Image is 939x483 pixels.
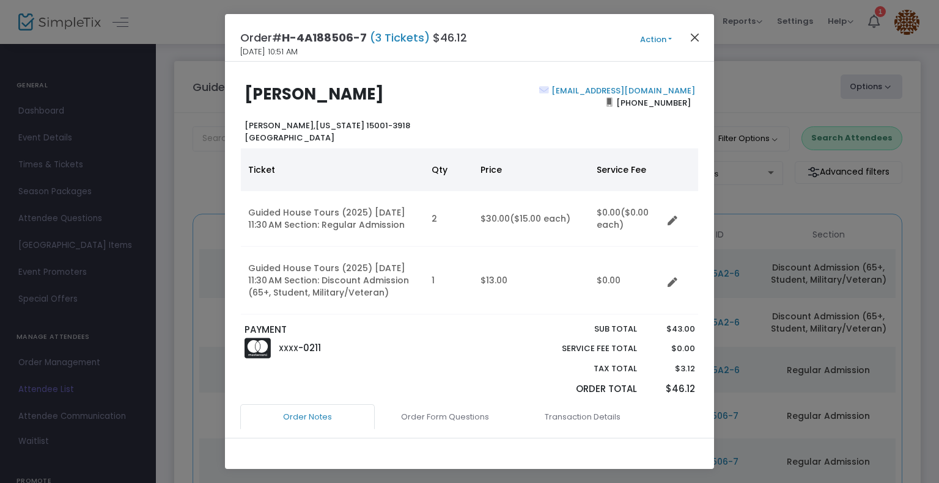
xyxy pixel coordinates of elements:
[282,30,367,45] span: H-4A188506-7
[243,429,378,454] a: Admission Details
[549,85,695,96] a: [EMAIL_ADDRESS][DOMAIN_NAME]
[279,343,298,354] span: XXXX
[241,148,698,314] div: Data table
[241,247,424,314] td: Guided House Tours (2025) [DATE] 11:30 AM Section: Discount Admission (65+, Student, Military/Vet...
[240,29,467,46] h4: Order# $46.12
[245,120,315,131] span: [PERSON_NAME],
[241,191,424,247] td: Guided House Tours (2025) [DATE] 11:30 AM Section: Regular Admission
[613,93,695,112] span: [PHONE_NUMBER]
[424,247,473,314] td: 1
[241,148,424,191] th: Ticket
[649,382,694,396] p: $46.12
[367,30,433,45] span: (3 Tickets)
[473,191,589,247] td: $30.00
[240,46,298,58] span: [DATE] 10:51 AM
[649,323,694,335] p: $43.00
[510,212,570,225] span: ($15.00 each)
[245,120,410,143] b: [US_STATE] 15001-3918 [GEOGRAPHIC_DATA]
[473,148,589,191] th: Price
[597,206,649,231] span: ($0.00 each)
[649,343,694,355] p: $0.00
[533,343,637,355] p: Service Fee Total
[687,29,703,45] button: Close
[515,404,650,430] a: Transaction Details
[245,83,384,105] b: [PERSON_NAME]
[589,247,663,314] td: $0.00
[589,191,663,247] td: $0.00
[240,404,375,430] a: Order Notes
[298,341,321,354] span: -0211
[245,323,464,337] p: PAYMENT
[649,363,694,375] p: $3.12
[424,191,473,247] td: 2
[533,363,637,375] p: Tax Total
[378,404,512,430] a: Order Form Questions
[424,148,473,191] th: Qty
[473,247,589,314] td: $13.00
[533,323,637,335] p: Sub total
[619,33,693,46] button: Action
[533,382,637,396] p: Order Total
[589,148,663,191] th: Service Fee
